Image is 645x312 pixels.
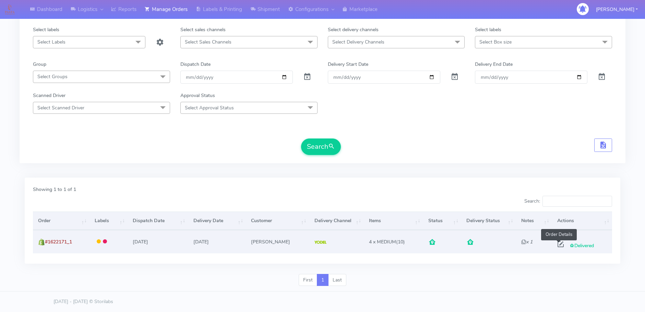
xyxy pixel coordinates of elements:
th: Customer: activate to sort column ascending [246,212,309,230]
th: Delivery Date: activate to sort column ascending [188,212,246,230]
span: Select Groups [37,73,68,80]
label: Delivery End Date [475,61,513,68]
label: Select labels [475,26,501,33]
label: Search: [524,196,612,207]
span: Select Scanned Driver [37,105,84,111]
span: Select Sales Channels [185,39,231,45]
th: Status: activate to sort column ascending [423,212,461,230]
label: Scanned Driver [33,92,65,99]
th: Delivery Channel: activate to sort column ascending [309,212,364,230]
span: (10) [369,239,405,245]
th: Delivery Status: activate to sort column ascending [461,212,516,230]
input: Search: [542,196,612,207]
th: Dispatch Date: activate to sort column ascending [128,212,188,230]
label: Select sales channels [180,26,226,33]
span: #1622171_1 [45,239,72,245]
span: Select Approval Status [185,105,234,111]
span: Select Delivery Channels [332,39,384,45]
span: 4 x MEDIUM [369,239,396,245]
label: Group [33,61,46,68]
button: Search [301,139,341,155]
label: Approval Status [180,92,215,99]
label: Dispatch Date [180,61,211,68]
th: Labels: activate to sort column ascending [89,212,128,230]
th: Items: activate to sort column ascending [364,212,423,230]
td: [DATE] [128,230,188,253]
label: Select delivery channels [328,26,379,33]
span: Select Labels [37,39,65,45]
label: Delivery Start Date [328,61,368,68]
a: 1 [317,274,329,286]
td: [PERSON_NAME] [246,230,309,253]
i: x 1 [521,239,533,245]
th: Order: activate to sort column ascending [33,212,89,230]
label: Showing 1 to 1 of 1 [33,186,76,193]
button: [PERSON_NAME] [591,2,643,16]
span: Select Box size [479,39,512,45]
label: Select labels [33,26,59,33]
span: Delivered [570,242,594,249]
td: [DATE] [188,230,246,253]
img: Yodel [314,241,326,244]
th: Notes: activate to sort column ascending [516,212,552,230]
th: Actions: activate to sort column ascending [552,212,612,230]
img: shopify.png [38,239,45,245]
